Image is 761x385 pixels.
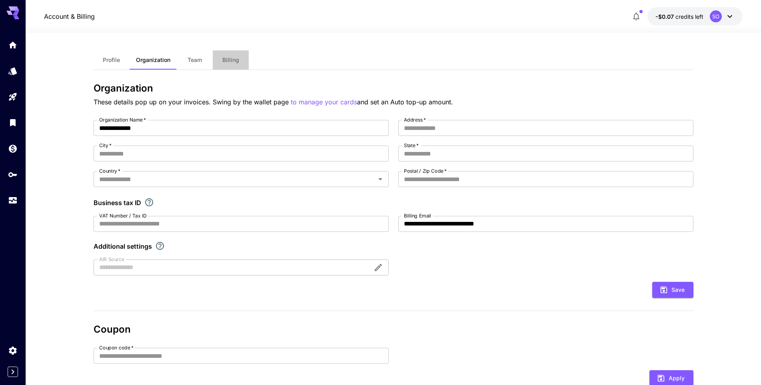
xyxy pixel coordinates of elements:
nav: breadcrumb [44,12,95,21]
div: Home [8,40,18,50]
div: Playground [8,92,18,102]
button: -$0.07SO [647,7,743,26]
p: Business tax ID [94,198,141,207]
label: City [99,142,112,149]
label: AIR Source [99,256,124,263]
label: Postal / Zip Code [404,168,447,174]
label: Organization Name [99,116,146,123]
label: Address [404,116,426,123]
div: Models [8,66,18,76]
div: Library [8,118,18,128]
a: Account & Billing [44,12,95,21]
span: -$0.07 [655,13,675,20]
svg: Explore additional customization settings [155,241,165,251]
h3: Organization [94,83,693,94]
span: and set an Auto top-up amount. [357,98,453,106]
label: State [404,142,419,149]
span: credits left [675,13,703,20]
div: API Keys [8,170,18,180]
span: These details pop up on your invoices. Swing by the wallet page [94,98,291,106]
h3: Coupon [94,324,693,335]
div: Wallet [8,144,18,154]
div: Usage [8,195,18,205]
div: SO [710,10,722,22]
button: to manage your cards [291,97,357,107]
label: Billing Email [404,212,431,219]
button: Expand sidebar [8,367,18,377]
button: Save [652,282,693,298]
p: Additional settings [94,241,152,251]
svg: If you are a business tax registrant, please enter your business tax ID here. [144,197,154,207]
div: -$0.07 [655,12,703,21]
div: Settings [8,345,18,355]
span: Profile [103,56,120,64]
label: VAT Number / Tax ID [99,212,147,219]
span: Billing [222,56,239,64]
label: Coupon code [99,344,134,351]
span: Team [188,56,202,64]
span: Organization [136,56,170,64]
button: Open [375,174,386,185]
label: Country [99,168,120,174]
